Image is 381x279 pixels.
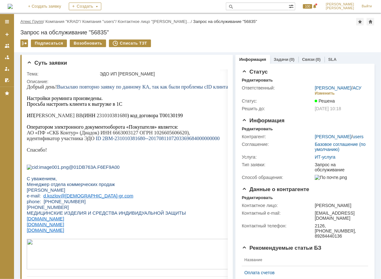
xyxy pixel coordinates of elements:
div: / [118,19,193,24]
div: Тип заявки: [242,162,313,167]
span: Расширенный поиск [289,3,295,9]
a: Компания "KRAD" [46,19,80,24]
div: [PERSON_NAME] [315,203,366,208]
div: Контактное лицо: [242,203,313,208]
div: Ответственный: [242,85,313,90]
a: Атекс Групп [20,19,43,24]
div: Сделать домашней страницей [367,18,374,25]
div: Редактировать [242,126,273,132]
div: / [20,19,46,24]
span: com [98,109,107,114]
div: / [46,19,83,24]
div: Запрос на обслуживание "56835" [193,19,257,24]
span: [PERSON_NAME] [326,3,354,6]
a: [PERSON_NAME] [315,134,351,139]
div: Контрагент: [242,134,313,139]
span: 100 [303,4,312,9]
span: ) код договора Т00130199 [101,29,156,34]
a: ИТ-услуга [315,154,335,160]
a: Мои заявки [2,64,12,74]
div: [EMAIL_ADDRESS][DOMAIN_NAME] [315,211,366,221]
div: Тема: [27,71,98,76]
div: / [315,85,362,90]
span: Информация [242,118,284,124]
div: 2126, [PHONE_NUMBER], 89284440136 [315,223,366,239]
span: kozlov [20,109,34,114]
span: Рекомендуемые статьи БЗ [242,245,321,251]
span: - [3,109,4,114]
a: Компания "users" [82,19,115,24]
span: : [13,109,14,114]
div: Изменить [315,91,335,96]
div: Соглашение: [242,142,313,147]
div: (0) [290,57,295,62]
div: / [315,134,363,139]
a: SLA [328,57,337,62]
span: (ИНН [56,29,69,34]
div: Контактный телефон: [242,223,313,228]
a: Перейти на домашнюю страницу [8,4,13,9]
a: [EMAIL_ADDRESS][DOMAIN_NAME] [20,272,107,277]
div: Редактировать [242,195,273,200]
img: logo [8,4,13,9]
a: [EMAIL_ADDRESS][DOMAIN_NAME] [81,194,160,199]
div: Способ обращения: [242,175,313,180]
a: Базовое соглашение (по умолчанию) [315,142,366,152]
a: АСУ [353,85,362,90]
div: (0) [316,57,321,62]
th: Название [242,254,363,266]
span: ВВ [49,29,56,34]
div: Добавить в избранное [356,18,364,25]
span: Решена [315,98,335,104]
a: Оплата счетов [244,270,361,275]
div: Описание: [27,79,250,84]
span: Статус [242,69,268,75]
span: [DATE] 10:18 [315,106,341,111]
a: Мои согласования [2,75,12,85]
span: d [17,109,19,114]
div: Работа с массовостью [20,39,28,47]
div: Запрос на обслуживание "56835" [20,29,375,36]
div: / [82,19,118,24]
span: Суть заявки [27,60,67,66]
div: Решить до: [242,106,313,111]
a: [EMAIL_ADDRESS][DOMAIN_NAME] [109,5,190,11]
div: ЭДО ИП [PERSON_NAME] [100,71,248,76]
div: Запрос на обслуживание [315,162,366,172]
span: gr [92,109,97,114]
div: Создать [69,3,101,10]
span: [PERSON_NAME] [7,29,48,34]
a: Задачи [274,57,289,62]
span: [PERSON_NAME] [326,6,354,10]
a: [EMAIL_ADDRESS][DOMAIN_NAME] [93,266,180,271]
a: Создать заявку [2,29,12,39]
a: [EMAIL_ADDRESS][DOMAIN_NAME] [49,206,128,211]
span: [DEMOGRAPHIC_DATA] [39,109,91,114]
a: Информация [239,57,266,62]
a: Контактное лицо "[PERSON_NAME]… [118,19,191,24]
a: Заявки на командах [2,41,12,51]
span: 231010381680 [70,29,101,34]
img: По почте.png [315,175,347,180]
a: Заявки в моей ответственности [2,52,12,62]
a: users [353,134,363,139]
span: ID 2BM-231010381680--2017081107203369684000000000 [69,52,193,57]
span: Данные о контрагенте [242,186,309,192]
div: Услуга: [242,154,313,160]
a: Связи [302,57,315,62]
a: [PERSON_NAME] [315,85,351,90]
div: Контактный e-mail: [242,211,313,216]
a: d.kozlov@[DEMOGRAPHIC_DATA]-gr.com [17,109,106,114]
div: Статус: [242,98,313,104]
div: Редактировать [242,78,273,83]
span: mail [4,109,13,114]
